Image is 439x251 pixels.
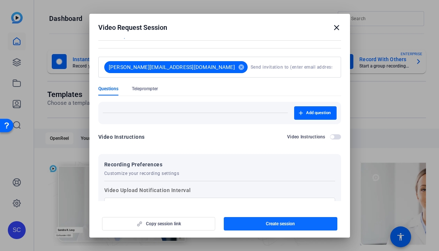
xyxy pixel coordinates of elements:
span: Questions [98,86,118,92]
mat-icon: close [332,23,341,32]
span: [PERSON_NAME][EMAIL_ADDRESS][DOMAIN_NAME] [109,63,235,71]
button: Create session [224,217,337,230]
input: Send invitation to (enter email address here) [251,60,332,75]
span: Teleprompter [132,86,158,92]
label: Video Upload Notification Interval [104,186,335,210]
span: Create session [266,221,295,227]
span: Add question [306,110,331,116]
span: Customize your recording settings [104,170,179,176]
button: Add question [294,106,337,120]
div: Video Instructions [98,132,145,141]
h2: Video Instructions [287,134,325,140]
span: Recording Preferences [104,160,179,169]
div: Video Request Session [98,23,341,32]
mat-icon: cancel [235,64,248,70]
